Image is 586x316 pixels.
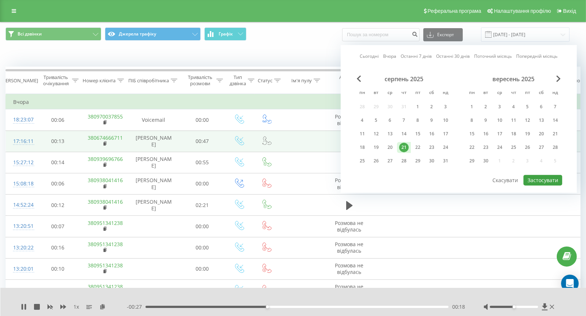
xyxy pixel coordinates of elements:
[441,143,450,152] div: 24
[413,143,423,152] div: 22
[441,102,450,112] div: 3
[427,143,436,152] div: 23
[537,116,546,125] div: 13
[35,195,81,216] td: 00:12
[467,129,477,139] div: 15
[369,142,383,153] div: вт 19 серп 2025 р.
[35,152,81,173] td: 00:14
[35,279,81,301] td: 00:02
[355,128,369,139] div: пн 11 серп 2025 р.
[495,116,504,125] div: 10
[371,116,381,125] div: 5
[83,78,116,84] div: Номер клієнта
[509,116,518,125] div: 11
[548,142,562,153] div: нд 28 вер 2025 р.
[397,155,411,166] div: чт 28 серп 2025 р.
[495,129,504,139] div: 17
[481,143,491,152] div: 23
[230,74,246,87] div: Тип дзвінка
[398,88,409,99] abbr: четвер
[441,156,450,166] div: 31
[397,115,411,126] div: чт 7 серп 2025 р.
[425,155,439,166] div: сб 30 серп 2025 р.
[475,53,512,60] a: Поточний місяць
[335,283,364,297] span: Розмова не відбулась
[493,128,507,139] div: ср 17 вер 2025 р.
[537,129,546,139] div: 20
[383,142,397,153] div: ср 20 серп 2025 р.
[563,8,576,14] span: Вихід
[413,129,423,139] div: 15
[128,78,169,84] div: ПІБ співробітника
[493,115,507,126] div: ср 10 вер 2025 р.
[548,128,562,139] div: нд 21 вер 2025 р.
[358,156,367,166] div: 25
[534,115,548,126] div: сб 13 вер 2025 р.
[523,129,532,139] div: 19
[355,155,369,166] div: пн 25 серп 2025 р.
[441,116,450,125] div: 10
[521,142,534,153] div: пт 26 вер 2025 р.
[371,88,382,99] abbr: вівторок
[411,128,425,139] div: пт 15 серп 2025 р.
[385,88,396,99] abbr: середа
[128,173,179,194] td: [PERSON_NAME]
[467,156,477,166] div: 29
[383,115,397,126] div: ср 6 серп 2025 р.
[369,128,383,139] div: вт 12 серп 2025 р.
[335,113,364,127] span: Розмова не відбулась
[399,129,409,139] div: 14
[534,101,548,112] div: сб 6 вер 2025 р.
[413,116,423,125] div: 8
[489,175,522,185] button: Скасувати
[397,128,411,139] div: чт 14 серп 2025 р.
[13,177,28,191] div: 15:08:18
[371,143,381,152] div: 19
[179,131,225,152] td: 00:47
[399,156,409,166] div: 28
[179,152,225,173] td: 00:55
[88,219,123,226] a: 380951341238
[88,155,123,162] a: 380939696766
[465,115,479,126] div: пн 8 вер 2025 р.
[88,262,123,269] a: 380951341238
[481,129,491,139] div: 16
[369,155,383,166] div: вт 26 серп 2025 р.
[128,131,179,152] td: [PERSON_NAME]
[537,102,546,112] div: 6
[357,88,368,99] abbr: понеділок
[335,219,364,233] span: Розмова не відбулась
[441,129,450,139] div: 17
[179,279,225,301] td: 00:00
[436,53,470,60] a: Останні 30 днів
[369,115,383,126] div: вт 5 серп 2025 р.
[371,156,381,166] div: 26
[534,142,548,153] div: сб 27 вер 2025 р.
[481,116,491,125] div: 9
[467,116,477,125] div: 8
[179,216,225,237] td: 00:00
[523,116,532,125] div: 12
[179,173,225,194] td: 00:00
[35,258,81,279] td: 00:10
[35,131,81,152] td: 00:13
[494,88,505,99] abbr: середа
[509,102,518,112] div: 4
[521,115,534,126] div: пт 12 вер 2025 р.
[428,8,481,14] span: Реферальна програма
[551,116,560,125] div: 14
[1,78,38,84] div: [PERSON_NAME]
[397,142,411,153] div: чт 21 серп 2025 р.
[179,237,225,258] td: 00:00
[5,27,101,41] button: Всі дзвінки
[493,101,507,112] div: ср 3 вер 2025 р.
[383,155,397,166] div: ср 27 серп 2025 р.
[556,75,561,82] span: Next Month
[88,241,123,248] a: 380951341238
[13,262,28,276] div: 13:20:01
[413,156,423,166] div: 29
[521,128,534,139] div: пт 19 вер 2025 р.
[35,237,81,258] td: 00:16
[423,28,463,41] button: Експорт
[425,142,439,153] div: сб 23 серп 2025 р.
